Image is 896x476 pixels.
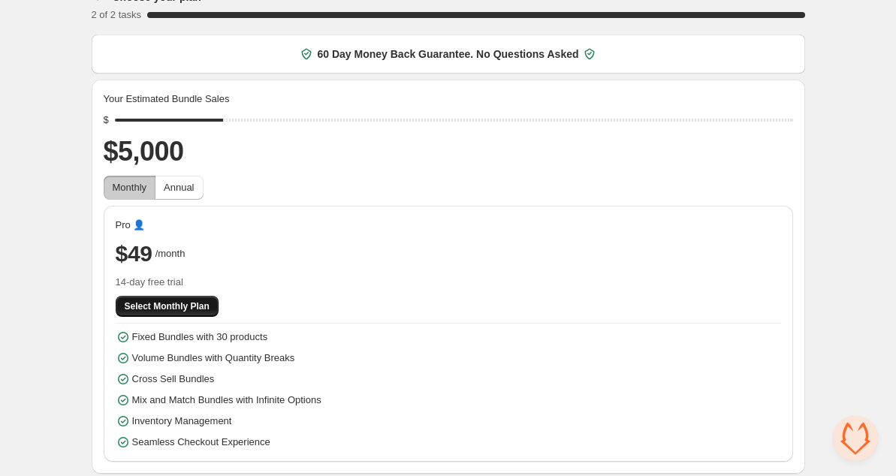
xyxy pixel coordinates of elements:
span: /month [155,246,186,261]
div: Open de chat [833,416,878,461]
h2: $5,000 [104,134,793,170]
span: Select Monthly Plan [125,300,210,312]
span: Pro 👤 [116,218,146,233]
div: $ [104,113,109,128]
span: Your Estimated Bundle Sales [104,92,230,107]
span: Fixed Bundles with 30 products [132,330,268,345]
button: Select Monthly Plan [116,296,219,317]
button: Annual [155,176,203,200]
span: Inventory Management [132,414,232,429]
span: Volume Bundles with Quantity Breaks [132,351,295,366]
span: Monthly [113,182,147,193]
span: Cross Sell Bundles [132,372,215,387]
span: Seamless Checkout Experience [132,435,270,450]
span: 2 of 2 tasks [92,9,141,20]
button: Monthly [104,176,156,200]
span: $49 [116,239,152,269]
span: Mix and Match Bundles with Infinite Options [132,393,321,408]
span: 14-day free trial [116,275,781,290]
span: Annual [164,182,194,193]
span: 60 Day Money Back Guarantee. No Questions Asked [317,47,578,62]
